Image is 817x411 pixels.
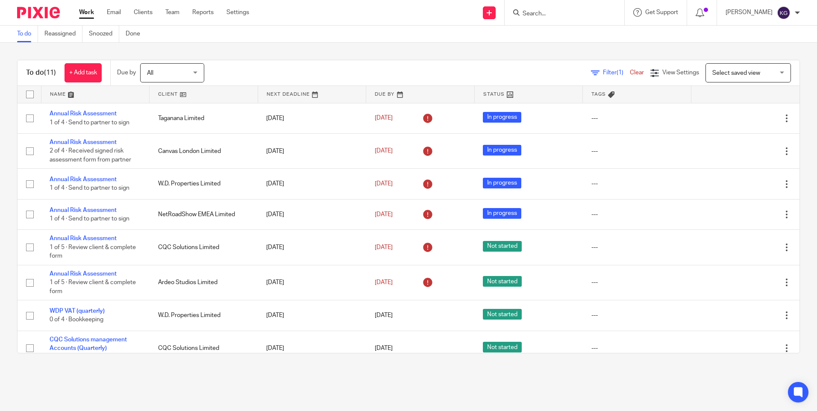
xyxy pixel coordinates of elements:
span: Not started [483,342,522,352]
div: --- [591,147,683,156]
div: --- [591,278,683,287]
span: [DATE] [375,211,393,217]
a: Annual Risk Assessment [50,111,117,117]
td: CQC Solutions Limited [150,331,258,366]
div: --- [591,243,683,252]
a: Email [107,8,121,17]
span: [DATE] [375,115,393,121]
span: In progress [483,178,521,188]
div: --- [591,114,683,123]
span: [DATE] [375,345,393,351]
td: W.D. Properties Limited [150,300,258,331]
span: [DATE] [375,148,393,154]
span: [DATE] [375,279,393,285]
span: All [147,70,153,76]
div: --- [591,210,683,219]
span: 1 of 5 · Review client & complete form [50,279,136,294]
p: [PERSON_NAME] [726,8,773,17]
td: [DATE] [258,331,366,366]
span: Get Support [645,9,678,15]
span: In progress [483,208,521,219]
span: 1 of 4 · Send to partner to sign [50,120,129,126]
td: [DATE] [258,265,366,300]
span: Tags [591,92,606,97]
a: Annual Risk Assessment [50,271,117,277]
a: CQC Solutions management Accounts (Quarterly) [50,337,127,351]
span: 0 of 4 · Bookkeeping [50,317,103,323]
div: --- [591,344,683,352]
a: Work [79,8,94,17]
a: Annual Risk Assessment [50,235,117,241]
span: [DATE] [375,244,393,250]
td: [DATE] [258,199,366,229]
a: Annual Risk Assessment [50,176,117,182]
span: Not started [483,309,522,320]
td: W.D. Properties Limited [150,169,258,199]
a: Snoozed [89,26,119,42]
a: Settings [226,8,249,17]
td: [DATE] [258,169,366,199]
input: Search [522,10,599,18]
td: [DATE] [258,230,366,265]
span: 2 of 4 · Received signed risk assessment form from partner [50,148,131,163]
a: Annual Risk Assessment [50,207,117,213]
a: Clients [134,8,153,17]
td: Ardeo Studios Limited [150,265,258,300]
td: [DATE] [258,133,366,168]
a: Done [126,26,147,42]
span: Select saved view [712,70,760,76]
h1: To do [26,68,56,77]
img: svg%3E [777,6,791,20]
a: Reassigned [44,26,82,42]
span: 1 of 4 · Send to partner to sign [50,185,129,191]
a: To do [17,26,38,42]
a: Reports [192,8,214,17]
td: [DATE] [258,300,366,331]
span: View Settings [662,70,699,76]
div: --- [591,311,683,320]
a: WDP VAT (quarterly) [50,308,105,314]
span: Not started [483,276,522,287]
span: Filter [603,70,630,76]
span: [DATE] [375,312,393,318]
a: Team [165,8,179,17]
a: Annual Risk Assessment [50,139,117,145]
div: --- [591,179,683,188]
span: In progress [483,112,521,123]
span: (11) [44,69,56,76]
td: [DATE] [258,103,366,133]
td: Taganana Limited [150,103,258,133]
span: (1) [617,70,623,76]
span: In progress [483,145,521,156]
a: + Add task [65,63,102,82]
td: Canvas London Limited [150,133,258,168]
span: [DATE] [375,181,393,187]
td: CQC Solutions Limited [150,230,258,265]
td: NetRoadShow EMEA Limited [150,199,258,229]
img: Pixie [17,7,60,18]
p: Due by [117,68,136,77]
span: 1 of 4 · Send to partner to sign [50,216,129,222]
span: 1 of 5 · Review client & complete form [50,244,136,259]
span: Not started [483,241,522,252]
a: Clear [630,70,644,76]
